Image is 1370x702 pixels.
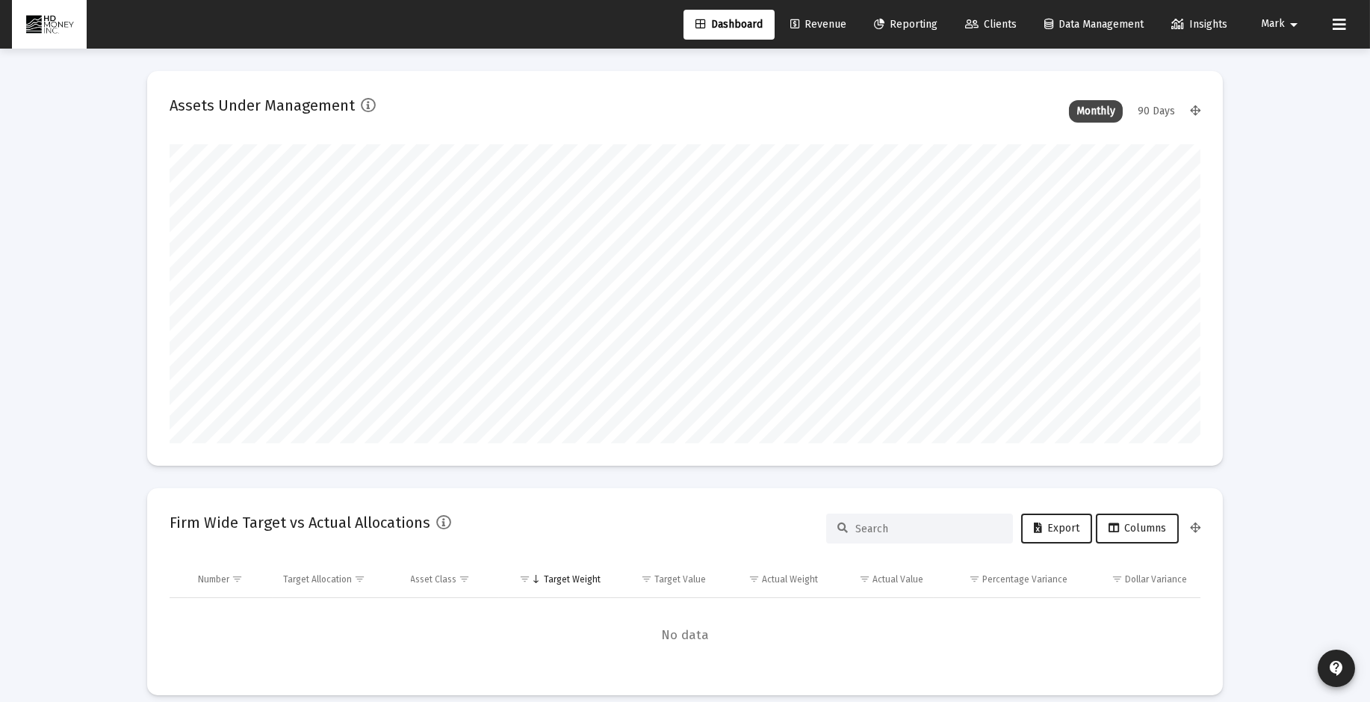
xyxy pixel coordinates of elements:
[170,93,355,117] h2: Assets Under Management
[23,10,75,40] img: Dashboard
[170,627,1200,644] span: No data
[684,10,775,40] a: Dashboard
[411,573,457,585] div: Asset Class
[762,573,818,585] div: Actual Weight
[198,573,229,585] div: Number
[1261,18,1285,31] span: Mark
[934,561,1077,597] td: Column Percentage Variance
[969,573,980,585] span: Show filter options for column 'Percentage Variance'
[641,573,652,585] span: Show filter options for column 'Target Value'
[1171,18,1227,31] span: Insights
[499,561,611,597] td: Column Target Weight
[695,18,763,31] span: Dashboard
[953,10,1029,40] a: Clients
[1032,10,1156,40] a: Data Management
[170,511,430,535] h2: Firm Wide Target vs Actual Allocations
[965,18,1017,31] span: Clients
[862,10,949,40] a: Reporting
[748,573,760,585] span: Show filter options for column 'Actual Weight'
[1243,9,1321,39] button: Mark
[1109,522,1166,535] span: Columns
[716,561,828,597] td: Column Actual Weight
[654,573,706,585] div: Target Value
[855,523,1002,535] input: Search
[874,18,937,31] span: Reporting
[1285,10,1303,40] mat-icon: arrow_drop_down
[544,573,601,585] div: Target Weight
[1044,18,1144,31] span: Data Management
[1078,561,1200,597] td: Column Dollar Variance
[1096,514,1179,544] button: Columns
[187,561,273,597] td: Column Number
[611,561,716,597] td: Column Target Value
[859,573,870,585] span: Show filter options for column 'Actual Value'
[1112,573,1123,585] span: Show filter options for column 'Dollar Variance'
[519,573,530,585] span: Show filter options for column 'Target Weight'
[232,573,243,585] span: Show filter options for column 'Number'
[1125,573,1187,585] div: Dollar Variance
[982,573,1067,585] div: Percentage Variance
[1159,10,1239,40] a: Insights
[828,561,934,597] td: Column Actual Value
[1021,514,1092,544] button: Export
[872,573,923,585] div: Actual Value
[354,573,365,585] span: Show filter options for column 'Target Allocation'
[790,18,846,31] span: Revenue
[283,573,352,585] div: Target Allocation
[778,10,858,40] a: Revenue
[1069,100,1123,123] div: Monthly
[1034,522,1079,535] span: Export
[1327,659,1345,677] mat-icon: contact_support
[459,573,471,585] span: Show filter options for column 'Asset Class'
[273,561,400,597] td: Column Target Allocation
[400,561,500,597] td: Column Asset Class
[1130,100,1183,123] div: 90 Days
[170,561,1200,673] div: Data grid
